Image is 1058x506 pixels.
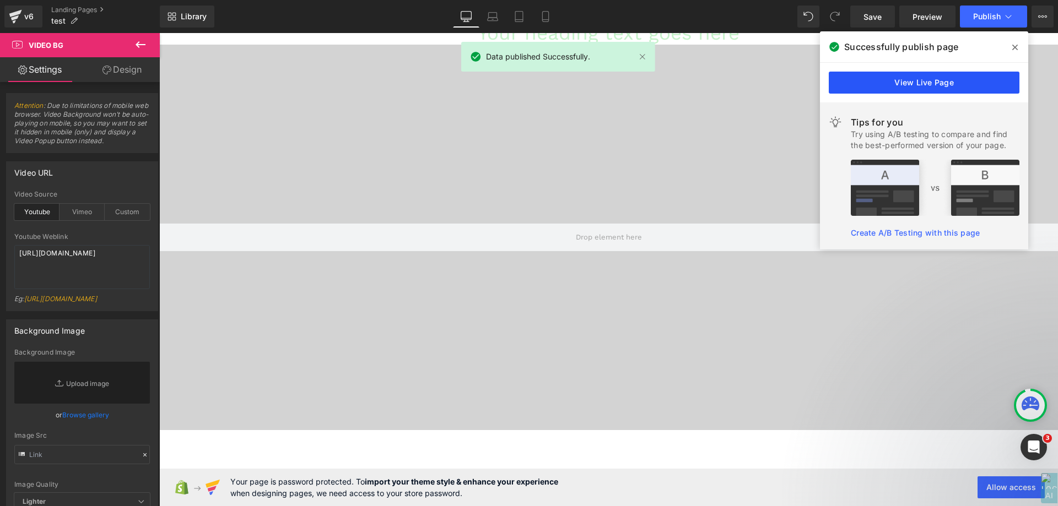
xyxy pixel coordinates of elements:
[960,6,1027,28] button: Publish
[62,405,109,425] a: Browse gallery
[844,40,958,53] span: Successfully publish page
[22,9,36,24] div: v6
[851,129,1019,151] div: Try using A/B testing to compare and find the best-performed version of your page.
[829,72,1019,94] a: View Live Page
[14,432,150,439] div: Image Src
[230,476,558,499] span: Your page is password protected. To when designing pages, we need access to your store password.
[105,204,150,220] div: Custom
[51,17,66,25] span: test
[14,101,44,110] a: Attention
[14,204,60,220] div: Youtube
[60,204,105,220] div: Vimeo
[486,51,590,63] span: Data published Successfully.
[160,6,214,28] a: New Library
[1032,6,1054,28] button: More
[14,101,150,153] span: : Due to limitations of mobile web browser. Video Background won't be auto-playing on mobile, so ...
[29,41,63,50] span: Video Bg
[851,116,1019,129] div: Tips for you
[14,445,150,464] input: Link
[82,57,162,82] a: Design
[1021,434,1047,460] iframe: Intercom live chat
[23,497,46,505] b: Lighter
[51,6,160,14] a: Landing Pages
[24,295,97,303] a: [URL][DOMAIN_NAME]
[14,162,53,177] div: Video URL
[913,11,942,23] span: Preview
[181,12,207,21] span: Library
[851,228,980,237] a: Create A/B Testing with this page
[14,191,150,198] div: Video Source
[14,295,150,311] div: Eg:
[899,6,956,28] a: Preview
[978,476,1045,498] button: Allow access
[851,160,1019,216] img: tip.png
[14,481,150,488] div: Image Quality
[14,233,150,241] div: Youtube Weblink
[973,12,1001,21] span: Publish
[532,6,559,28] a: Mobile
[1043,434,1052,443] span: 3
[863,11,882,23] span: Save
[14,409,150,421] div: or
[453,6,479,28] a: Desktop
[479,6,506,28] a: Laptop
[829,116,842,129] img: light.svg
[4,6,42,28] a: v6
[14,349,150,356] div: Background Image
[14,320,85,335] div: Background Image
[797,6,819,28] button: Undo
[506,6,532,28] a: Tablet
[365,477,558,486] strong: import your theme style & enhance your experience
[824,6,846,28] button: Redo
